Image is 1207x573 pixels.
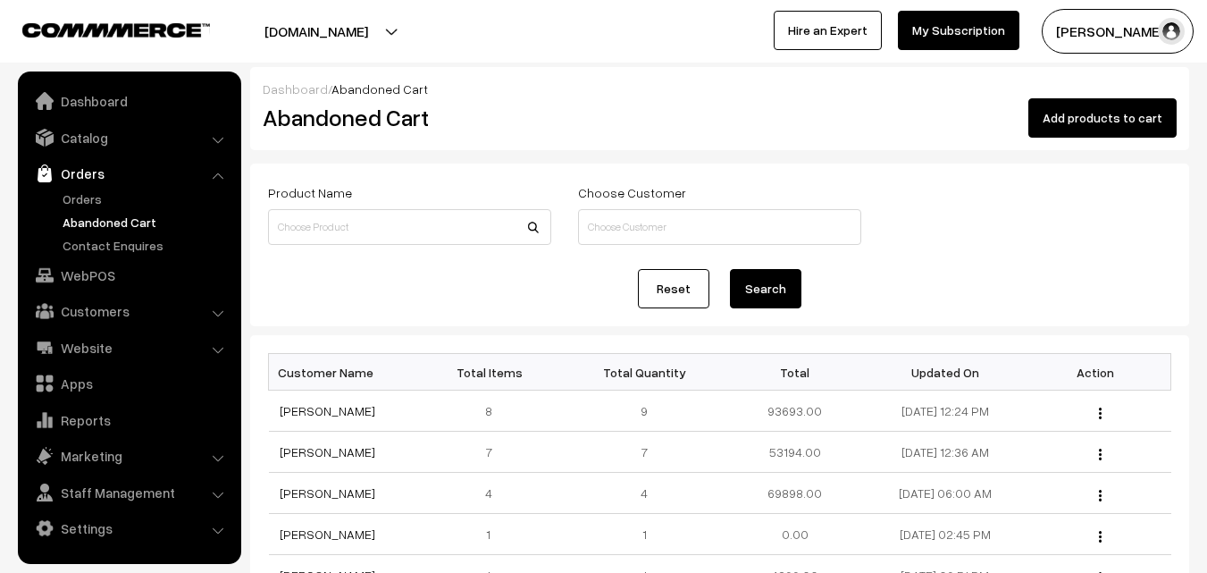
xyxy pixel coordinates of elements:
th: Total Items [419,354,569,391]
a: WebPOS [22,259,235,291]
td: 4 [419,473,569,514]
button: [PERSON_NAME] [1042,9,1194,54]
td: 1 [569,514,719,555]
button: Add products to cart [1028,98,1177,138]
td: [DATE] 12:24 PM [870,391,1020,432]
a: Settings [22,512,235,544]
td: 9 [569,391,719,432]
img: Menu [1099,449,1102,460]
a: Catalog [22,122,235,154]
img: COMMMERCE [22,23,210,37]
a: Staff Management [22,476,235,509]
a: Dashboard [22,85,235,117]
img: Menu [1099,531,1102,543]
td: [DATE] 06:00 AM [870,473,1020,514]
th: Customer Name [269,354,419,391]
a: [PERSON_NAME] [280,485,375,501]
span: Abandoned Cart [331,81,428,97]
td: 53194.00 [719,432,869,473]
th: Action [1020,354,1170,391]
a: Hire an Expert [774,11,882,50]
td: 1 [419,514,569,555]
img: user [1158,18,1185,45]
th: Updated On [870,354,1020,391]
a: Customers [22,295,235,327]
td: 8 [419,391,569,432]
a: Dashboard [263,81,328,97]
a: Contact Enquires [58,236,235,255]
th: Total Quantity [569,354,719,391]
input: Choose Product [268,209,551,245]
a: Orders [22,157,235,190]
td: 7 [419,432,569,473]
a: Orders [58,190,235,208]
a: [PERSON_NAME] [280,527,375,542]
a: Reports [22,404,235,436]
td: 69898.00 [719,473,869,514]
a: Reset [638,269,709,308]
h2: Abandoned Cart [263,104,549,131]
td: 0.00 [719,514,869,555]
button: Search [730,269,801,308]
td: 93693.00 [719,391,869,432]
label: Choose Customer [578,183,686,202]
td: [DATE] 12:36 AM [870,432,1020,473]
a: Website [22,332,235,364]
img: Menu [1099,408,1102,419]
a: [PERSON_NAME] [280,403,375,418]
a: Abandoned Cart [58,213,235,232]
a: Marketing [22,440,235,472]
button: [DOMAIN_NAME] [202,9,431,54]
input: Choose Customer [578,209,861,245]
td: 7 [569,432,719,473]
a: [PERSON_NAME] [280,444,375,459]
a: Apps [22,367,235,400]
a: COMMMERCE [22,18,179,39]
img: Menu [1099,490,1102,501]
th: Total [719,354,869,391]
td: [DATE] 02:45 PM [870,514,1020,555]
div: / [263,80,1177,98]
label: Product Name [268,183,352,202]
td: 4 [569,473,719,514]
a: My Subscription [898,11,1019,50]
